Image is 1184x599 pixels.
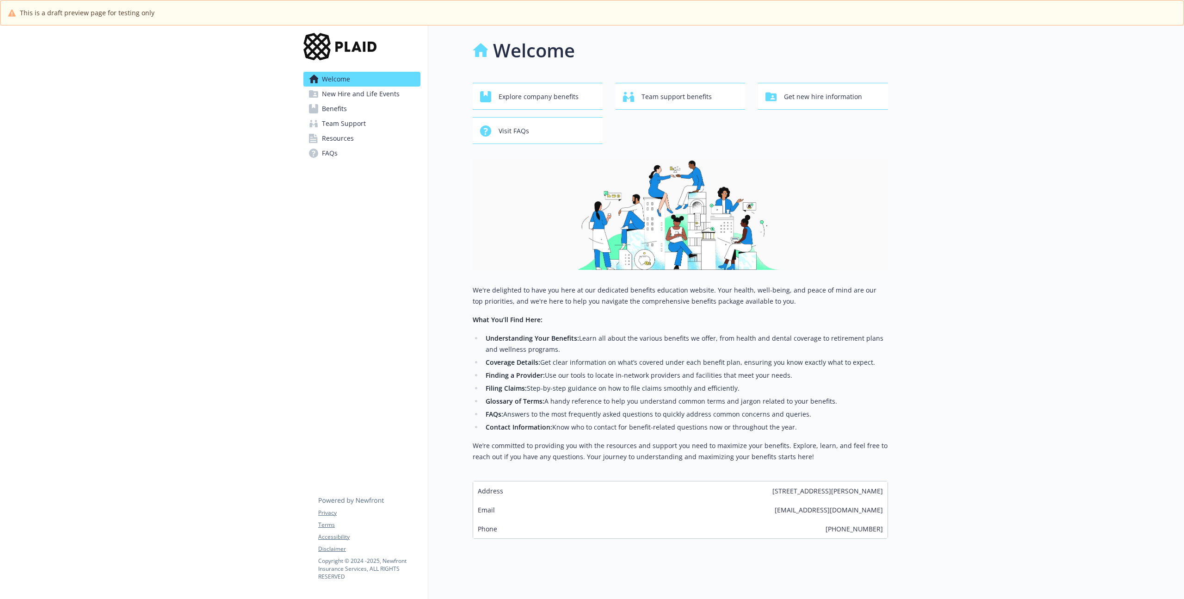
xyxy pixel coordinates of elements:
a: FAQs [303,146,420,161]
button: Explore company benefits [473,83,603,110]
a: Accessibility [318,533,420,541]
strong: Coverage Details: [486,358,540,367]
span: Phone [478,524,497,534]
img: overview page banner [473,159,888,270]
li: Learn all about the various benefits we offer, from health and dental coverage to retirement plan... [483,333,888,355]
h1: Welcome [493,37,575,64]
span: Get new hire information [784,88,862,106]
p: We're delighted to have you here at our dedicated benefits education website. Your health, well-b... [473,285,888,307]
strong: Finding a Provider: [486,371,545,380]
span: [STREET_ADDRESS][PERSON_NAME] [772,486,883,496]
span: Email [478,505,495,515]
strong: What You’ll Find Here: [473,315,543,324]
a: Privacy [318,509,420,517]
span: Visit FAQs [499,122,529,140]
span: Team support benefits [641,88,712,106]
a: New Hire and Life Events [303,87,420,101]
a: Resources [303,131,420,146]
span: Team Support [322,116,366,131]
strong: Contact Information: [486,423,552,431]
span: Benefits [322,101,347,116]
span: Welcome [322,72,350,87]
p: Copyright © 2024 - 2025 , Newfront Insurance Services, ALL RIGHTS RESERVED [318,557,420,580]
li: Get clear information on what’s covered under each benefit plan, ensuring you know exactly what t... [483,357,888,368]
a: Benefits [303,101,420,116]
span: Address [478,486,503,496]
span: Explore company benefits [499,88,579,106]
strong: Understanding Your Benefits: [486,334,579,343]
span: [PHONE_NUMBER] [826,524,883,534]
button: Get new hire information [758,83,888,110]
strong: Filing Claims: [486,384,527,393]
a: Welcome [303,72,420,87]
span: This is a draft preview page for testing only [20,8,154,18]
span: Resources [322,131,354,146]
button: Visit FAQs [473,117,603,144]
li: A handy reference to help you understand common terms and jargon related to your benefits. [483,396,888,407]
span: FAQs [322,146,338,161]
a: Terms [318,521,420,529]
li: Step-by-step guidance on how to file claims smoothly and efficiently. [483,383,888,394]
p: We’re committed to providing you with the resources and support you need to maximize your benefit... [473,440,888,462]
span: [EMAIL_ADDRESS][DOMAIN_NAME] [775,505,883,515]
li: Know who to contact for benefit-related questions now or throughout the year. [483,422,888,433]
li: Use our tools to locate in-network providers and facilities that meet your needs. [483,370,888,381]
span: New Hire and Life Events [322,87,400,101]
button: Team support benefits [616,83,746,110]
a: Disclaimer [318,545,420,553]
strong: FAQs: [486,410,503,418]
a: Team Support [303,116,420,131]
li: Answers to the most frequently asked questions to quickly address common concerns and queries. [483,409,888,420]
strong: Glossary of Terms: [486,397,544,406]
